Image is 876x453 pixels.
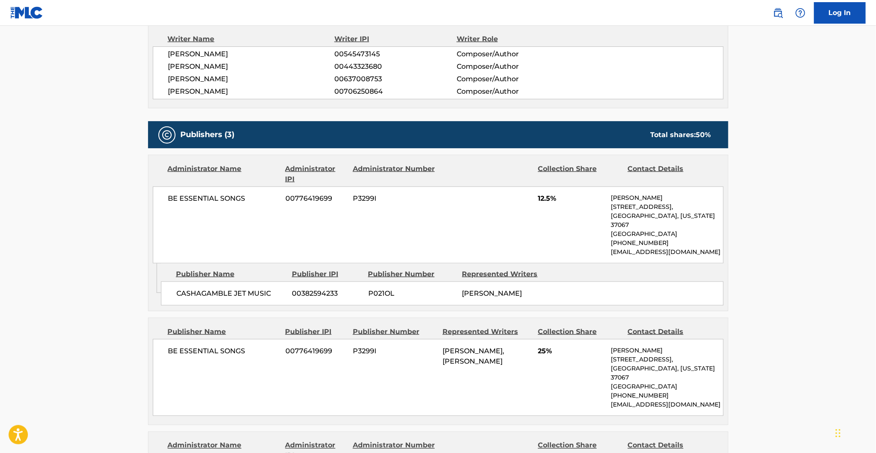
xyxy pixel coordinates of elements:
[353,193,436,204] span: P3299I
[176,269,285,279] div: Publisher Name
[611,202,723,211] p: [STREET_ADDRESS],
[457,49,568,59] span: Composer/Author
[773,8,783,18] img: search
[285,346,346,356] span: 00776419699
[457,61,568,72] span: Composer/Author
[285,164,346,184] div: Administrator IPI
[168,86,335,97] span: [PERSON_NAME]
[611,239,723,248] p: [PHONE_NUMBER]
[770,4,787,21] a: Public Search
[538,164,621,184] div: Collection Share
[628,164,711,184] div: Contact Details
[162,130,172,140] img: Publishers
[368,288,456,299] span: P021OL
[538,327,621,337] div: Collection Share
[457,74,568,84] span: Composer/Author
[651,130,711,140] div: Total shares:
[457,34,568,44] div: Writer Role
[792,4,809,21] div: Help
[168,346,279,356] span: BE ESSENTIAL SONGS
[611,248,723,257] p: [EMAIL_ADDRESS][DOMAIN_NAME]
[168,164,279,184] div: Administrator Name
[334,86,456,97] span: 00706250864
[334,49,456,59] span: 00545473145
[628,327,711,337] div: Contact Details
[462,289,522,297] span: [PERSON_NAME]
[334,74,456,84] span: 00637008753
[285,193,346,204] span: 00776419699
[462,269,550,279] div: Represented Writers
[611,355,723,364] p: [STREET_ADDRESS],
[353,327,436,337] div: Publisher Number
[836,420,841,446] div: Drag
[292,288,362,299] span: 00382594233
[168,49,335,59] span: [PERSON_NAME]
[168,327,279,337] div: Publisher Name
[795,8,806,18] img: help
[10,6,43,19] img: MLC Logo
[292,269,362,279] div: Publisher IPI
[334,61,456,72] span: 00443323680
[168,34,335,44] div: Writer Name
[353,346,436,356] span: P3299I
[353,164,436,184] div: Administrator Number
[285,327,346,337] div: Publisher IPI
[696,131,711,139] span: 50 %
[833,412,876,453] iframe: Chat Widget
[168,61,335,72] span: [PERSON_NAME]
[814,2,866,24] a: Log In
[168,193,279,204] span: BE ESSENTIAL SONGS
[611,193,723,202] p: [PERSON_NAME]
[611,400,723,409] p: [EMAIL_ADDRESS][DOMAIN_NAME]
[181,130,235,140] h5: Publishers (3)
[538,193,604,204] span: 12.5%
[168,74,335,84] span: [PERSON_NAME]
[443,347,504,365] span: [PERSON_NAME], [PERSON_NAME]
[368,269,456,279] div: Publisher Number
[176,288,286,299] span: CASHAGAMBLE JET MUSIC
[611,382,723,391] p: [GEOGRAPHIC_DATA]
[611,364,723,382] p: [GEOGRAPHIC_DATA], [US_STATE] 37067
[443,327,531,337] div: Represented Writers
[611,230,723,239] p: [GEOGRAPHIC_DATA]
[611,391,723,400] p: [PHONE_NUMBER]
[611,346,723,355] p: [PERSON_NAME]
[457,86,568,97] span: Composer/Author
[334,34,457,44] div: Writer IPI
[538,346,604,356] span: 25%
[611,211,723,230] p: [GEOGRAPHIC_DATA], [US_STATE] 37067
